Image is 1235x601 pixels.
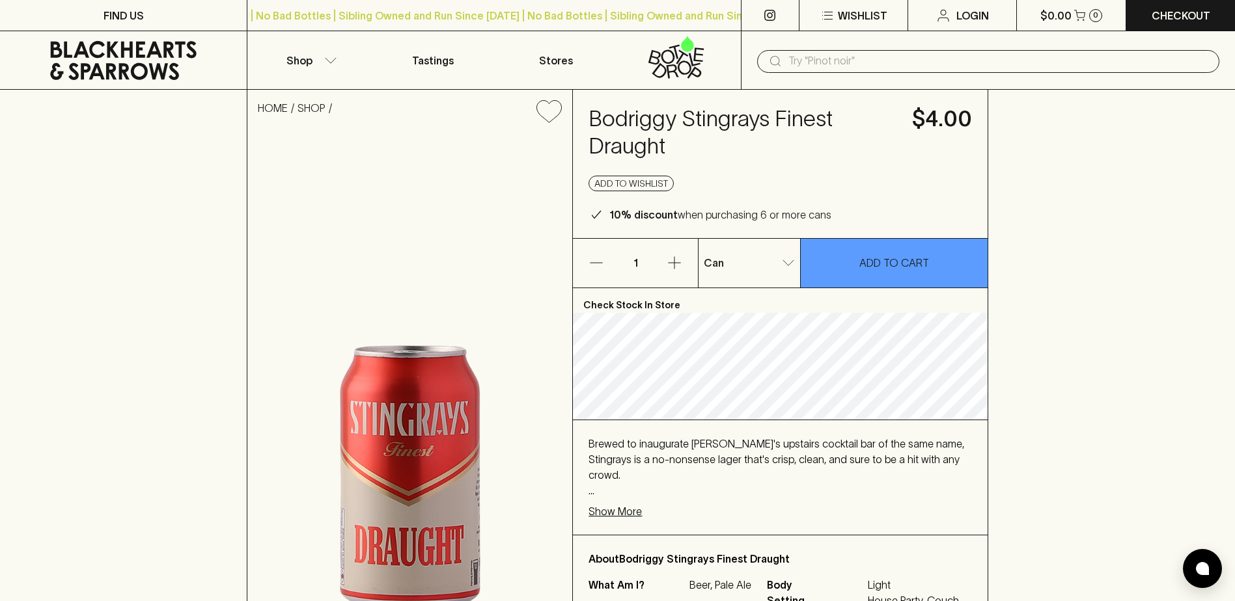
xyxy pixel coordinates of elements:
p: $0.00 [1040,8,1072,23]
button: Add to wishlist [531,95,567,128]
p: Beer, Pale Ale [689,577,751,593]
p: Can [704,255,724,271]
p: Shop [286,53,312,68]
p: Check Stock In Store [573,288,987,313]
p: Brewed to inaugurate [PERSON_NAME]'s upstairs cocktail bar of the same name, Stingrays is a no-no... [589,436,971,498]
a: Stores [494,31,617,89]
p: Checkout [1152,8,1210,23]
p: 0 [1093,12,1098,19]
button: Shop [247,31,370,89]
img: bubble-icon [1196,562,1209,575]
p: Show More [589,503,642,519]
p: What Am I? [589,577,686,593]
h4: $4.00 [912,105,972,133]
a: Tastings [371,31,494,89]
button: ADD TO CART [801,239,987,287]
p: FIND US [104,8,144,23]
p: when purchasing 6 or more cans [609,207,831,222]
p: ADD TO CART [859,255,929,271]
span: Body [767,577,865,593]
div: Can [699,250,800,276]
p: Stores [539,53,573,68]
b: 10% discount [609,209,678,220]
span: Light [868,577,959,593]
p: About Bodriggy Stingrays Finest Draught [589,551,971,567]
p: 1 [620,239,651,287]
a: HOME [258,102,288,114]
p: Wishlist [838,8,887,23]
button: Add to wishlist [589,176,674,191]
p: Login [956,8,989,23]
p: Tastings [412,53,454,68]
h4: Bodriggy Stingrays Finest Draught [589,105,896,160]
input: Try "Pinot noir" [788,51,1209,72]
a: SHOP [298,102,326,114]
